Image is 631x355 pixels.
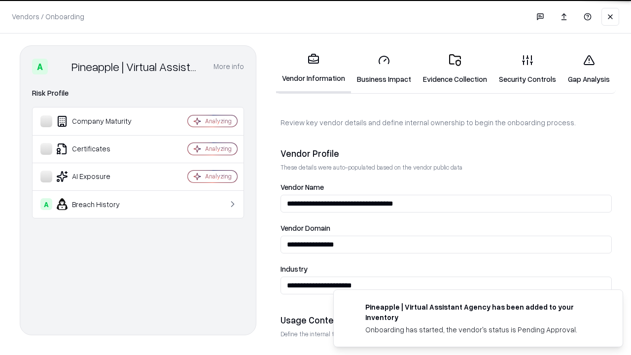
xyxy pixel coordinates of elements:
[280,147,612,159] div: Vendor Profile
[280,330,612,338] p: Define the internal team and reason for using this vendor. This helps assess business relevance a...
[205,172,232,180] div: Analyzing
[280,183,612,191] label: Vendor Name
[417,46,493,92] a: Evidence Collection
[205,117,232,125] div: Analyzing
[40,198,158,210] div: Breach History
[32,59,48,74] div: A
[280,265,612,273] label: Industry
[40,198,52,210] div: A
[40,143,158,155] div: Certificates
[493,46,562,92] a: Security Controls
[205,144,232,153] div: Analyzing
[280,314,612,326] div: Usage Context
[346,302,357,314] img: trypineapple.com
[276,45,351,93] a: Vendor Information
[280,224,612,232] label: Vendor Domain
[365,302,599,322] div: Pineapple | Virtual Assistant Agency has been added to your inventory
[71,59,202,74] div: Pineapple | Virtual Assistant Agency
[280,117,612,128] p: Review key vendor details and define internal ownership to begin the onboarding process.
[32,87,244,99] div: Risk Profile
[40,171,158,182] div: AI Exposure
[52,59,68,74] img: Pineapple | Virtual Assistant Agency
[213,58,244,75] button: More info
[365,324,599,335] div: Onboarding has started, the vendor's status is Pending Approval.
[280,163,612,172] p: These details were auto-populated based on the vendor public data
[351,46,417,92] a: Business Impact
[12,11,84,22] p: Vendors / Onboarding
[40,115,158,127] div: Company Maturity
[562,46,616,92] a: Gap Analysis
